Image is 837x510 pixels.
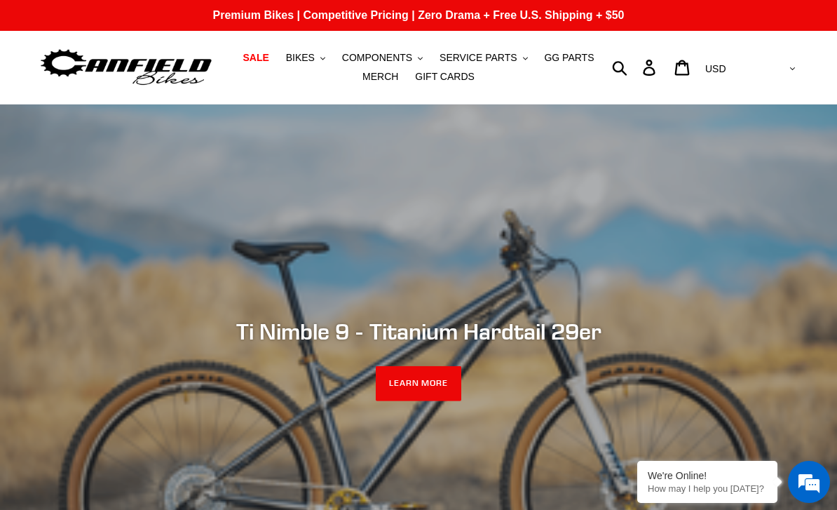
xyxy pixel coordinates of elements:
span: COMPONENTS [342,52,412,64]
span: MERCH [362,71,398,83]
h2: Ti Nimble 9 - Titanium Hardtail 29er [39,318,798,344]
span: SALE [243,52,268,64]
a: GG PARTS [537,48,601,67]
img: Canfield Bikes [39,46,214,90]
span: GIFT CARDS [415,71,475,83]
button: SERVICE PARTS [433,48,534,67]
span: SERVICE PARTS [440,52,517,64]
a: LEARN MORE [376,366,462,401]
span: BIKES [286,52,315,64]
span: GG PARTS [544,52,594,64]
button: BIKES [279,48,332,67]
button: COMPONENTS [335,48,430,67]
a: SALE [236,48,275,67]
a: GIFT CARDS [408,67,482,86]
div: We're Online! [648,470,767,481]
p: How may I help you today? [648,483,767,494]
a: MERCH [355,67,405,86]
